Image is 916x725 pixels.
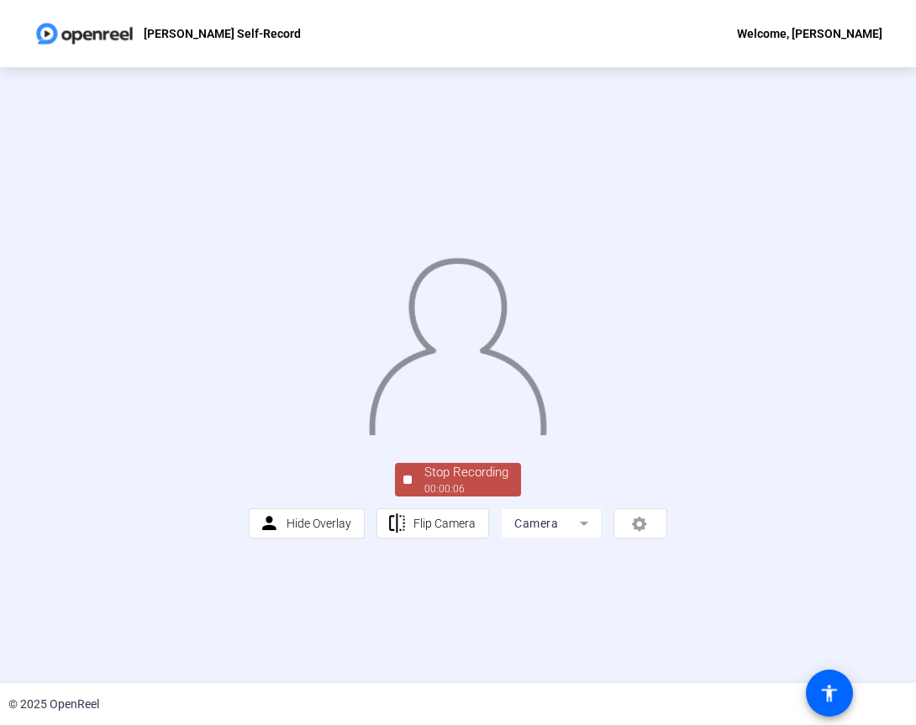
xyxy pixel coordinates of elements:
[387,513,408,534] mat-icon: flip
[8,696,99,713] div: © 2025 OpenReel
[395,463,521,497] button: Stop Recording00:00:06
[367,247,548,435] img: overlay
[144,24,301,44] p: [PERSON_NAME] Self-Record
[413,517,476,530] span: Flip Camera
[819,683,840,703] mat-icon: accessibility
[34,17,135,50] img: OpenReel logo
[259,513,280,534] mat-icon: person
[376,508,490,538] button: Flip Camera
[424,463,508,482] div: Stop Recording
[737,24,882,44] div: Welcome, [PERSON_NAME]
[424,481,508,496] div: 00:00:06
[287,517,351,530] span: Hide Overlay
[249,508,365,538] button: Hide Overlay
